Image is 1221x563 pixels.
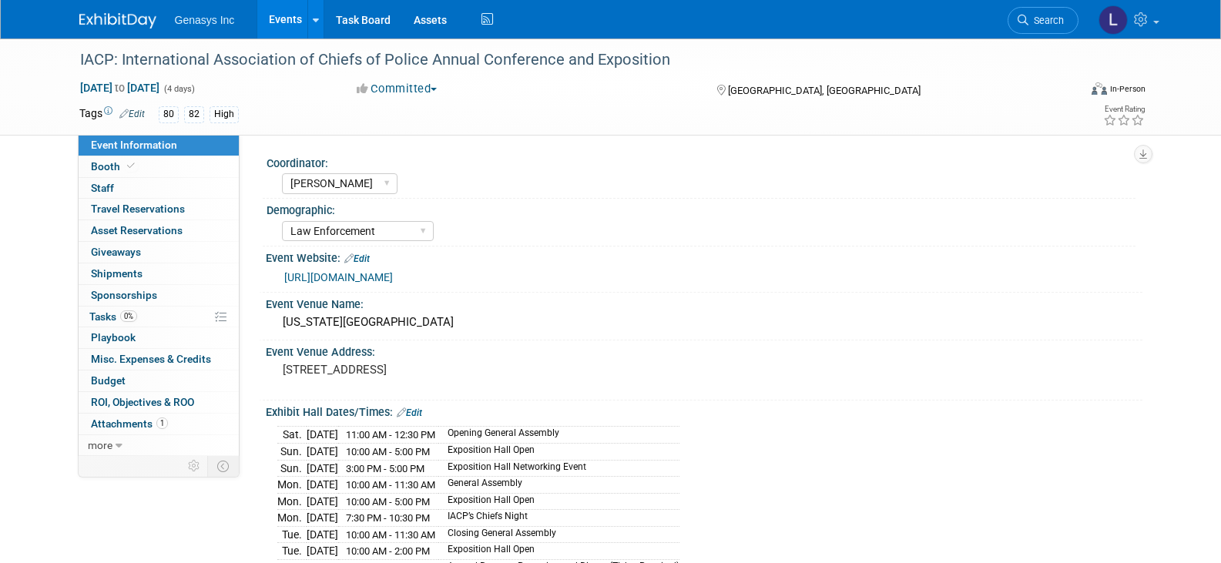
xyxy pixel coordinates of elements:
div: Event Venue Address: [266,340,1142,360]
td: [DATE] [307,460,338,477]
td: Tue. [277,526,307,543]
a: Search [1008,7,1078,34]
td: [DATE] [307,543,338,560]
a: Shipments [79,263,239,284]
a: Staff [79,178,239,199]
td: [DATE] [307,493,338,510]
a: Edit [344,253,370,264]
a: Misc. Expenses & Credits [79,349,239,370]
td: Exposition Hall Open [438,543,679,560]
span: 10:00 AM - 11:30 AM [346,479,435,491]
button: Committed [351,81,443,97]
div: Event Rating [1103,106,1145,113]
td: Exposition Hall Open [438,443,679,460]
a: Giveaways [79,242,239,263]
td: [DATE] [307,477,338,494]
span: Shipments [91,267,143,280]
span: [GEOGRAPHIC_DATA], [GEOGRAPHIC_DATA] [728,85,921,96]
a: Travel Reservations [79,199,239,220]
span: 11:00 AM - 12:30 PM [346,429,435,441]
div: In-Person [1109,83,1146,95]
td: [DATE] [307,526,338,543]
span: Misc. Expenses & Credits [91,353,211,365]
span: 10:00 AM - 2:00 PM [346,545,430,557]
span: Genasys Inc [175,14,235,26]
td: Toggle Event Tabs [207,456,239,476]
div: Event Format [988,80,1146,103]
a: Budget [79,370,239,391]
td: Exposition Hall Networking Event [438,460,679,477]
td: Exposition Hall Open [438,493,679,510]
td: Tue. [277,543,307,560]
div: Coordinator: [267,152,1135,171]
span: 1 [156,417,168,429]
span: ROI, Objectives & ROO [91,396,194,408]
td: Mon. [277,477,307,494]
a: [URL][DOMAIN_NAME] [284,271,393,283]
span: Attachments [91,417,168,430]
a: Event Information [79,135,239,156]
td: General Assembly [438,477,679,494]
a: ROI, Objectives & ROO [79,392,239,413]
span: to [112,82,127,94]
a: Attachments1 [79,414,239,434]
div: Exhibit Hall Dates/Times: [266,400,1142,421]
td: Tags [79,106,145,123]
span: Event Information [91,139,177,151]
a: Edit [397,407,422,418]
span: 10:00 AM - 11:30 AM [346,529,435,541]
td: [DATE] [307,510,338,527]
div: IACP: International Association of Chiefs of Police Annual Conference and Exposition [75,46,1055,74]
span: Search [1028,15,1064,26]
span: Playbook [91,331,136,343]
span: 10:00 AM - 5:00 PM [346,496,430,508]
a: Asset Reservations [79,220,239,241]
img: ExhibitDay [79,13,156,28]
a: Sponsorships [79,285,239,306]
span: 0% [120,310,137,322]
span: 7:30 PM - 10:30 PM [346,512,430,524]
span: (4 days) [163,84,195,94]
div: Event Venue Name: [266,293,1142,312]
span: Asset Reservations [91,224,183,236]
a: Booth [79,156,239,177]
span: Tasks [89,310,137,323]
td: Closing General Assembly [438,526,679,543]
td: [DATE] [307,427,338,444]
span: Budget [91,374,126,387]
a: Tasks0% [79,307,239,327]
td: Mon. [277,510,307,527]
i: Booth reservation complete [127,162,135,170]
span: 10:00 AM - 5:00 PM [346,446,430,457]
td: Sun. [277,443,307,460]
span: 3:00 PM - 5:00 PM [346,463,424,474]
td: Opening General Assembly [438,427,679,444]
span: Travel Reservations [91,203,185,215]
td: Personalize Event Tab Strip [181,456,208,476]
div: 82 [184,106,204,122]
td: [DATE] [307,443,338,460]
a: Playbook [79,327,239,348]
pre: [STREET_ADDRESS] [283,363,614,377]
td: IACP’s Chiefs Night [438,510,679,527]
div: [US_STATE][GEOGRAPHIC_DATA] [277,310,1131,334]
a: Edit [119,109,145,119]
img: Format-Inperson.png [1092,82,1107,95]
div: High [210,106,239,122]
div: 80 [159,106,179,122]
div: Event Website: [266,246,1142,266]
td: Sat. [277,427,307,444]
a: more [79,435,239,456]
span: Staff [91,182,114,194]
span: Sponsorships [91,289,157,301]
td: Mon. [277,493,307,510]
span: [DATE] [DATE] [79,81,160,95]
img: Lucy Temprano [1099,5,1128,35]
span: more [88,439,112,451]
div: Demographic: [267,199,1135,218]
span: Giveaways [91,246,141,258]
span: Booth [91,160,138,173]
td: Sun. [277,460,307,477]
